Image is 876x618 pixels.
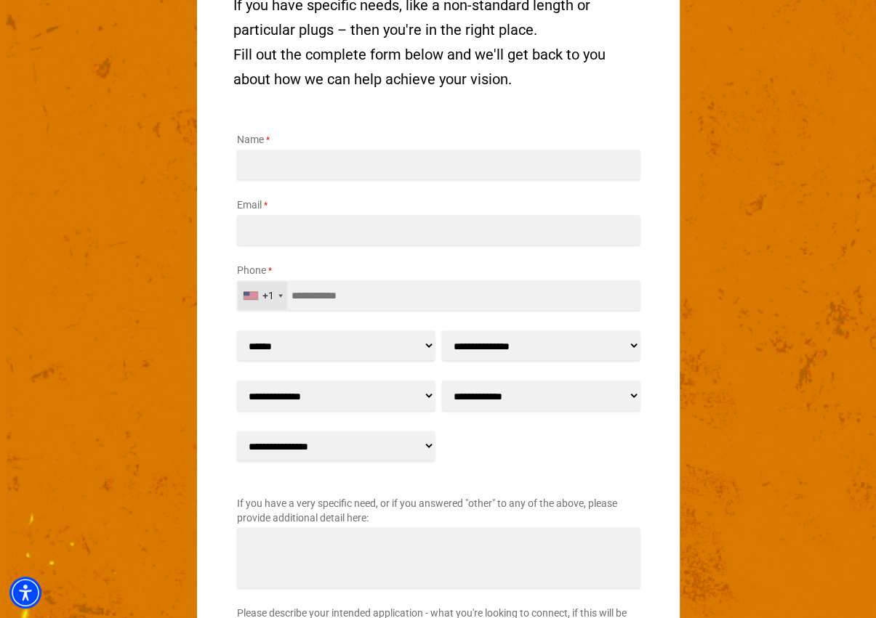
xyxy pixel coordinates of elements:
[262,288,274,304] div: +1
[237,264,266,276] span: Phone
[237,199,262,211] span: Email
[237,134,264,145] span: Name
[233,42,643,92] p: Fill out the complete form below and we'll get back to you about how we can help achieve your vis...
[238,282,287,310] div: United States: +1
[237,497,617,524] span: If you have a very specific need, or if you answered "other" to any of the above, please provide ...
[9,577,41,609] div: Accessibility Menu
